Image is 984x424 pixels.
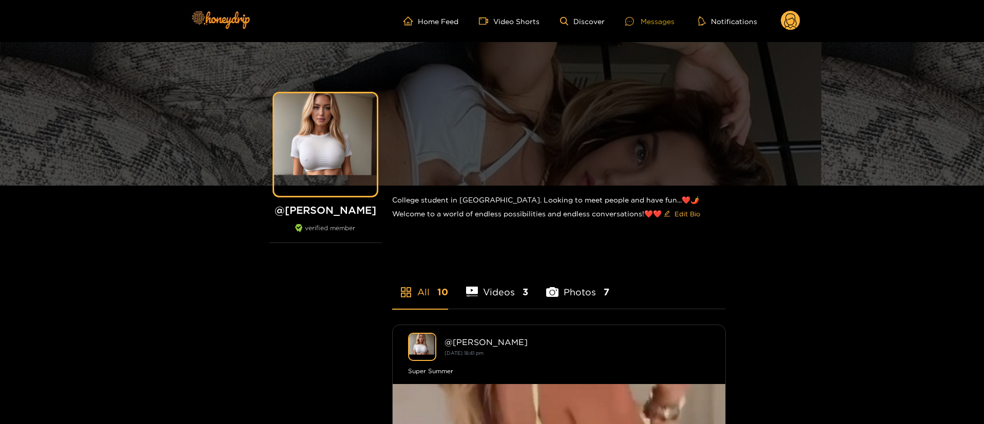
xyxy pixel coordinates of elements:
[479,16,493,26] span: video-camera
[392,263,448,309] li: All
[560,17,605,26] a: Discover
[523,286,528,298] span: 3
[400,286,412,298] span: appstore
[269,204,382,216] h1: @ [PERSON_NAME]
[408,333,436,361] img: michelle
[403,16,418,26] span: home
[625,15,674,27] div: Messages
[445,337,710,347] div: @ [PERSON_NAME]
[408,366,710,376] div: Super Summer
[437,286,448,298] span: 10
[392,186,726,230] div: College student in [GEOGRAPHIC_DATA]. Looking to meet people and have fun...❤️🌶️ Welcome to a wor...
[695,16,760,26] button: Notifications
[403,16,458,26] a: Home Feed
[445,350,484,356] small: [DATE] 18:41 pm
[479,16,539,26] a: Video Shorts
[662,206,702,222] button: editEdit Bio
[664,210,670,218] span: edit
[604,286,609,298] span: 7
[466,263,529,309] li: Videos
[546,263,609,309] li: Photos
[269,224,382,243] div: verified member
[674,209,700,219] span: Edit Bio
